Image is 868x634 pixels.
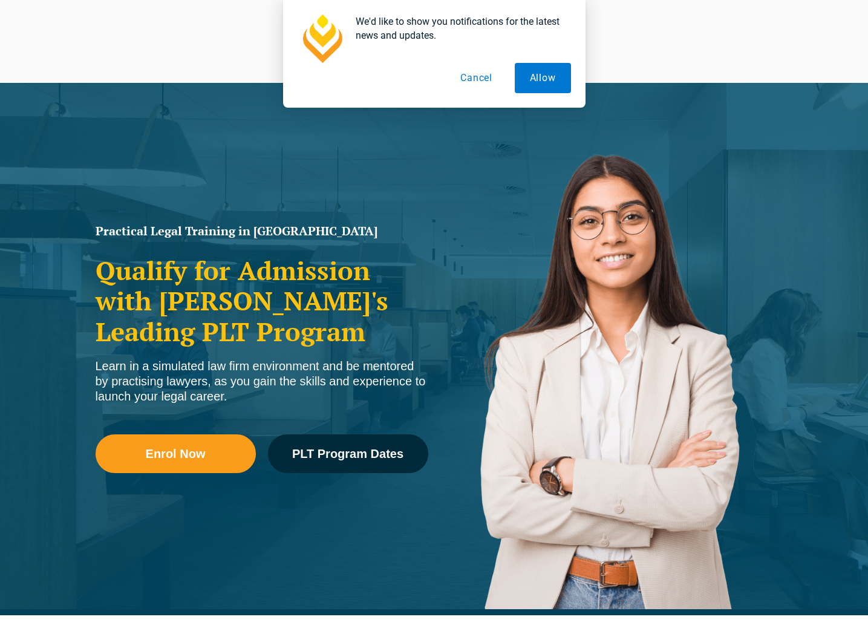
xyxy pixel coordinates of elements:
[515,63,571,93] button: Allow
[445,63,507,93] button: Cancel
[268,434,428,473] a: PLT Program Dates
[96,255,428,347] h2: Qualify for Admission with [PERSON_NAME]'s Leading PLT Program
[146,448,206,460] span: Enrol Now
[292,448,403,460] span: PLT Program Dates
[96,359,428,404] div: Learn in a simulated law firm environment and be mentored by practising lawyers, as you gain the ...
[96,225,428,237] h1: Practical Legal Training in [GEOGRAPHIC_DATA]
[346,15,571,42] div: We'd like to show you notifications for the latest news and updates.
[96,434,256,473] a: Enrol Now
[298,15,346,63] img: notification icon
